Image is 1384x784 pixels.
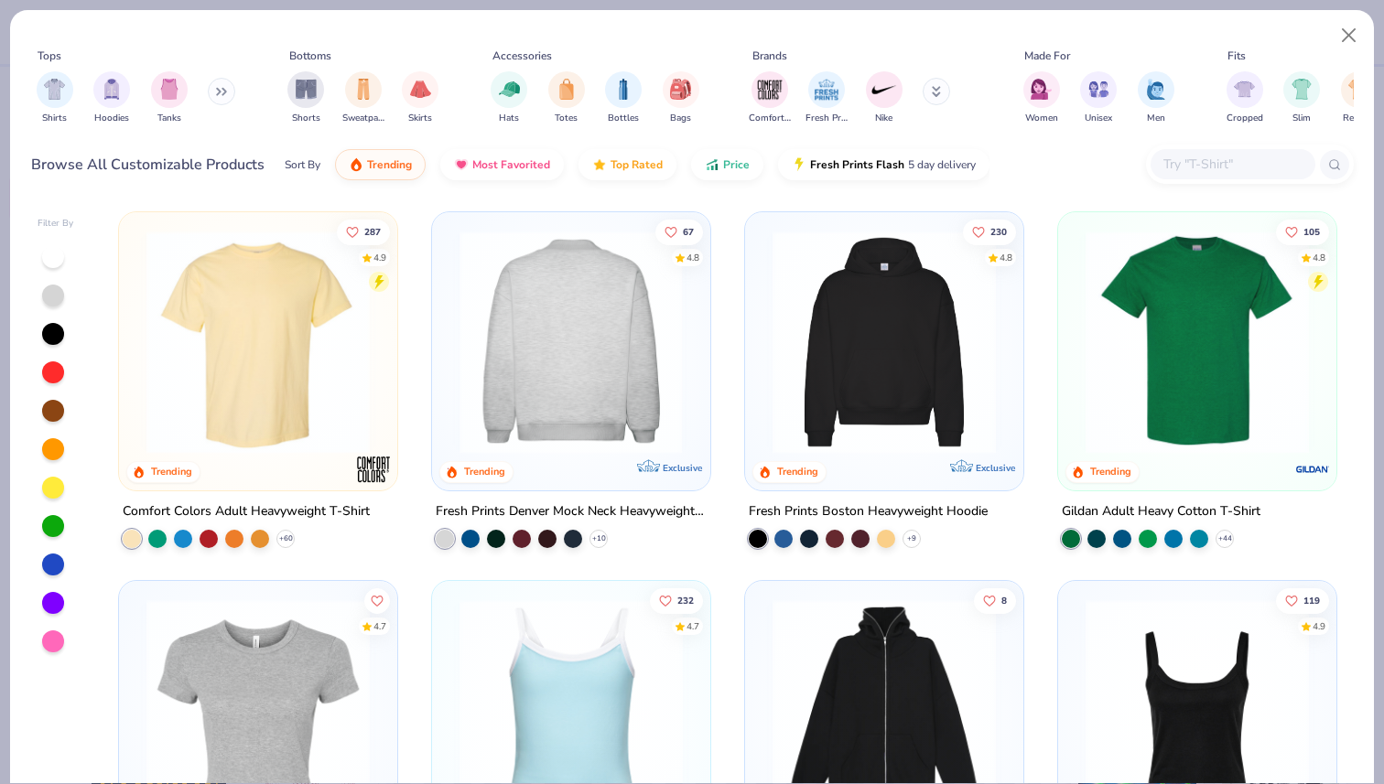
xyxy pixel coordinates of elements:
button: Top Rated [578,149,676,180]
span: 105 [1303,227,1320,236]
div: filter for Regular [1341,71,1378,125]
span: Hoodies [94,112,129,125]
div: 4.8 [687,251,699,264]
div: filter for Bottles [605,71,642,125]
button: Like [365,587,391,613]
span: Nike [875,112,892,125]
button: Trending [335,149,426,180]
span: Exclusive [976,462,1015,474]
button: filter button [1023,71,1060,125]
span: + 9 [907,533,916,544]
button: Like [1276,587,1329,613]
img: Shorts Image [296,79,317,100]
span: 232 [677,596,694,605]
button: filter button [491,71,527,125]
div: 4.9 [374,251,387,264]
div: Sort By [285,156,320,173]
button: filter button [1341,71,1378,125]
span: Cropped [1227,112,1263,125]
img: Bottles Image [613,79,633,100]
button: filter button [663,71,699,125]
span: Fresh Prints Flash [810,157,904,172]
div: Accessories [492,48,552,64]
span: 5 day delivery [908,155,976,176]
div: filter for Women [1023,71,1060,125]
div: 4.7 [374,619,387,633]
img: 91acfc32-fd48-4d6b-bdad-a4c1a30ac3fc [763,231,1005,454]
input: Try "T-Shirt" [1162,154,1303,175]
span: Skirts [408,112,432,125]
div: 4.7 [687,619,699,633]
button: filter button [93,71,130,125]
div: filter for Tanks [151,71,188,125]
span: Fresh Prints [806,112,848,125]
div: Gildan Adult Heavy Cotton T-Shirt [1062,500,1260,523]
div: filter for Men [1138,71,1174,125]
img: d4a37e75-5f2b-4aef-9a6e-23330c63bbc0 [1004,231,1246,454]
img: Skirts Image [410,79,431,100]
span: 230 [990,227,1007,236]
span: Women [1025,112,1058,125]
span: Tanks [157,112,181,125]
span: Totes [555,112,578,125]
div: filter for Hats [491,71,527,125]
span: + 60 [279,533,293,544]
div: 4.8 [1000,251,1012,264]
span: Comfort Colors [749,112,791,125]
img: most_fav.gif [454,157,469,172]
img: Slim Image [1292,79,1312,100]
img: Sweatpants Image [353,79,373,100]
button: filter button [402,71,438,125]
img: Shirts Image [44,79,65,100]
img: Totes Image [557,79,577,100]
img: Men Image [1146,79,1166,100]
div: 4.9 [1313,619,1325,633]
img: 029b8af0-80e6-406f-9fdc-fdf898547912 [137,231,379,454]
span: + 44 [1217,533,1231,544]
div: Fresh Prints Boston Heavyweight Hoodie [749,500,988,523]
button: filter button [1227,71,1263,125]
div: filter for Shorts [287,71,324,125]
span: Exclusive [663,462,702,474]
button: Like [974,587,1016,613]
button: Most Favorited [440,149,564,180]
button: filter button [287,71,324,125]
div: Filter By [38,217,74,231]
div: filter for Fresh Prints [806,71,848,125]
div: filter for Nike [866,71,903,125]
span: Shorts [292,112,320,125]
div: filter for Shirts [37,71,73,125]
img: flash.gif [792,157,806,172]
span: 67 [683,227,694,236]
button: filter button [866,71,903,125]
img: Cropped Image [1234,79,1255,100]
span: Bags [670,112,691,125]
button: Like [655,219,703,244]
div: filter for Sweatpants [342,71,384,125]
div: Fresh Prints Denver Mock Neck Heavyweight Sweatshirt [436,500,707,523]
span: Sweatpants [342,112,384,125]
div: Brands [752,48,787,64]
span: Unisex [1085,112,1112,125]
img: db319196-8705-402d-8b46-62aaa07ed94f [1076,231,1318,454]
div: Browse All Customizable Products [31,154,265,176]
img: Fresh Prints Image [813,76,840,103]
span: 8 [1001,596,1007,605]
div: Fits [1227,48,1246,64]
img: Comfort Colors logo [355,451,392,488]
img: Comfort Colors Image [756,76,784,103]
div: filter for Slim [1283,71,1320,125]
img: Hoodies Image [102,79,122,100]
div: filter for Totes [548,71,585,125]
button: filter button [749,71,791,125]
span: Slim [1292,112,1311,125]
div: Comfort Colors Adult Heavyweight T-Shirt [123,500,370,523]
button: Close [1332,18,1367,53]
span: Bottles [608,112,639,125]
span: 287 [365,227,382,236]
button: Like [963,219,1016,244]
div: filter for Hoodies [93,71,130,125]
img: Unisex Image [1088,79,1109,100]
button: filter button [548,71,585,125]
button: Like [338,219,391,244]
